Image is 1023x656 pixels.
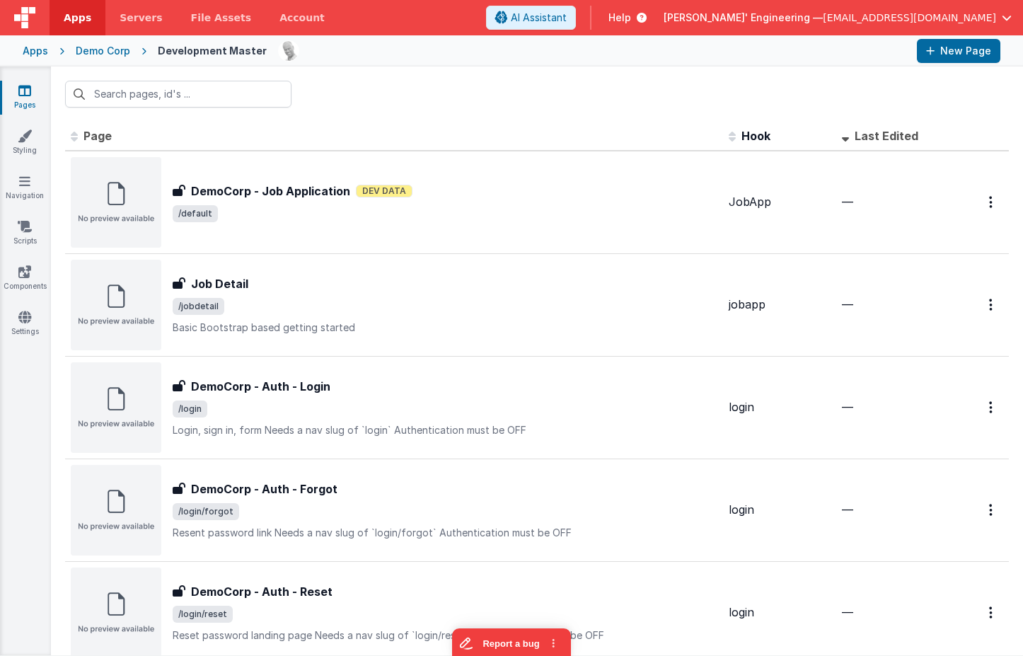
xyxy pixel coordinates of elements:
p: Login, sign in, form Needs a nav slug of `login` Authentication must be OFF [173,423,717,437]
img: 11ac31fe5dc3d0eff3fbbbf7b26fa6e1 [279,41,299,61]
span: [EMAIL_ADDRESS][DOMAIN_NAME] [823,11,996,25]
span: Servers [120,11,162,25]
span: Page [83,129,112,143]
div: login [729,604,831,621]
button: AI Assistant [486,6,576,30]
span: Help [608,11,631,25]
button: Options [981,598,1003,627]
p: Basic Bootstrap based getting started [173,321,717,335]
div: jobapp [729,297,831,313]
span: /default [173,205,218,222]
button: [PERSON_NAME]' Engineering — [EMAIL_ADDRESS][DOMAIN_NAME] [664,11,1012,25]
div: JobApp [729,194,831,210]
button: Options [981,188,1003,217]
span: /login/forgot [173,503,239,520]
div: login [729,399,831,415]
span: /jobdetail [173,298,224,315]
div: Apps [23,44,48,58]
div: Demo Corp [76,44,130,58]
p: Resent password link Needs a nav slug of `login/forgot` Authentication must be OFF [173,526,717,540]
span: Hook [741,129,770,143]
h3: DemoCorp - Auth - Forgot [191,481,337,497]
span: — [842,502,853,517]
button: Options [981,393,1003,422]
input: Search pages, id's ... [65,81,291,108]
span: AI Assistant [511,11,567,25]
h3: DemoCorp - Job Application [191,183,350,200]
span: /login/reset [173,606,233,623]
button: New Page [917,39,1000,63]
span: — [842,195,853,209]
button: Options [981,495,1003,524]
span: — [842,297,853,311]
span: Last Edited [855,129,918,143]
span: Dev Data [356,185,412,197]
h3: DemoCorp - Auth - Reset [191,583,333,600]
span: — [842,605,853,619]
span: File Assets [191,11,252,25]
span: [PERSON_NAME]' Engineering — [664,11,823,25]
div: Development Master [158,44,267,58]
div: login [729,502,831,518]
button: Options [981,290,1003,319]
h3: DemoCorp - Auth - Login [191,378,330,395]
p: Reset password landing page Needs a nav slug of `login/reset` Authentication must be OFF [173,628,717,643]
span: — [842,400,853,414]
h3: Job Detail [191,275,248,292]
span: /login [173,401,207,418]
span: Apps [64,11,91,25]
